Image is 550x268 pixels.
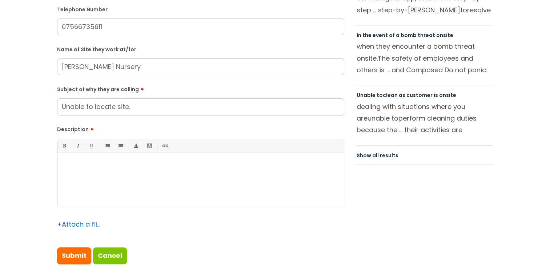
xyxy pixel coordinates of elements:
[357,41,492,76] p: when they encounter a bomb threat on The safety of employees and others is ... and Composed Do no...
[131,141,140,150] a: Font Color
[357,152,398,159] a: Show all results
[57,45,344,53] label: Name of Site they work at/for
[116,141,125,150] a: 1. Ordered List (Ctrl-Shift-8)
[357,92,456,99] a: Unable toclean as customer is onsite
[443,32,453,39] span: site
[57,219,101,230] div: Attach a file
[357,92,376,99] span: Unable
[57,5,344,13] label: Telephone Number
[60,141,69,150] a: Bold (Ctrl-B)
[357,101,492,136] p: dealing with situations where you are perform cleaning duties because the ... their activities ar...
[357,32,453,39] a: In the event of a bomb threat onsite
[93,247,127,264] a: Cancel
[57,247,91,264] input: Submit
[368,114,390,123] span: unable
[73,141,82,150] a: Italic (Ctrl-I)
[102,141,111,150] a: • Unordered List (Ctrl-Shift-7)
[377,92,383,99] span: to
[160,141,169,150] a: Link
[87,141,96,150] a: Underline(Ctrl-U)
[460,5,467,15] span: to
[57,84,344,93] label: Subject of why they are calling
[446,92,456,99] span: site
[392,114,398,123] span: to
[145,141,154,150] a: Back Color
[57,124,344,133] label: Description
[365,54,378,63] span: site.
